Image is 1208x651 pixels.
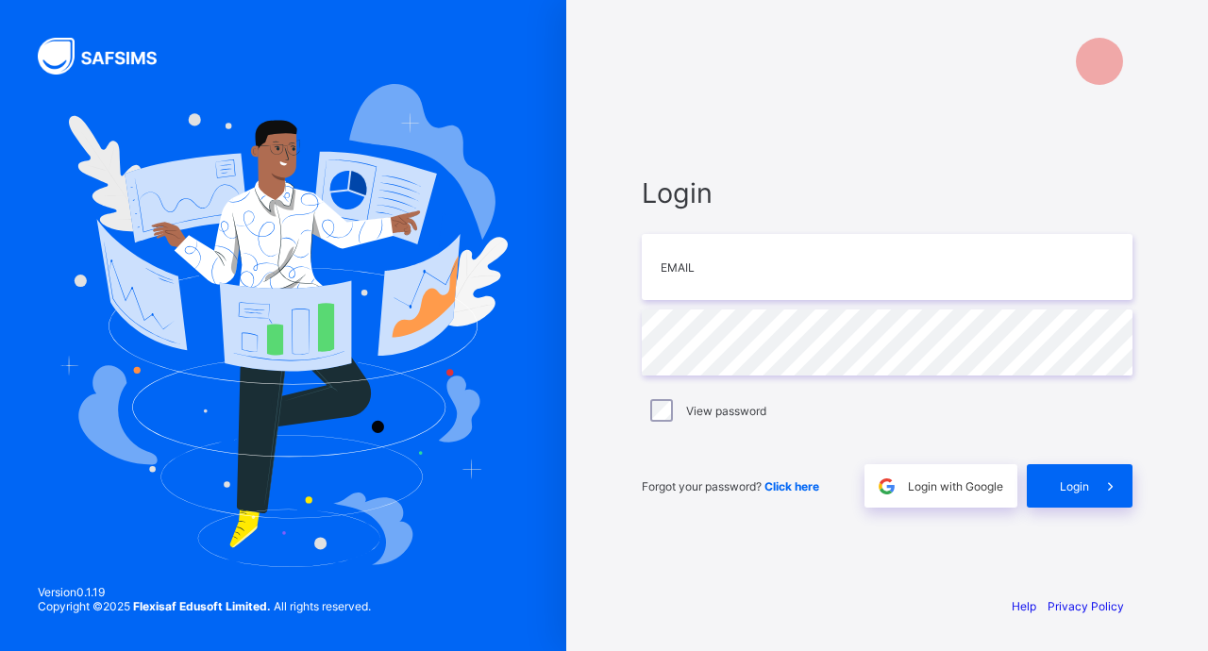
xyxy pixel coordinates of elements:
[908,479,1003,493] span: Login with Google
[1048,599,1124,613] a: Privacy Policy
[38,38,179,75] img: SAFSIMS Logo
[1060,479,1089,493] span: Login
[642,176,1132,209] span: Login
[1012,599,1036,613] a: Help
[38,599,371,613] span: Copyright © 2025 All rights reserved.
[764,479,819,493] a: Click here
[876,476,898,497] img: google.396cfc9801f0270233282035f929180a.svg
[59,84,508,567] img: Hero Image
[38,585,371,599] span: Version 0.1.19
[686,404,766,418] label: View password
[133,599,271,613] strong: Flexisaf Edusoft Limited.
[642,479,819,493] span: Forgot your password?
